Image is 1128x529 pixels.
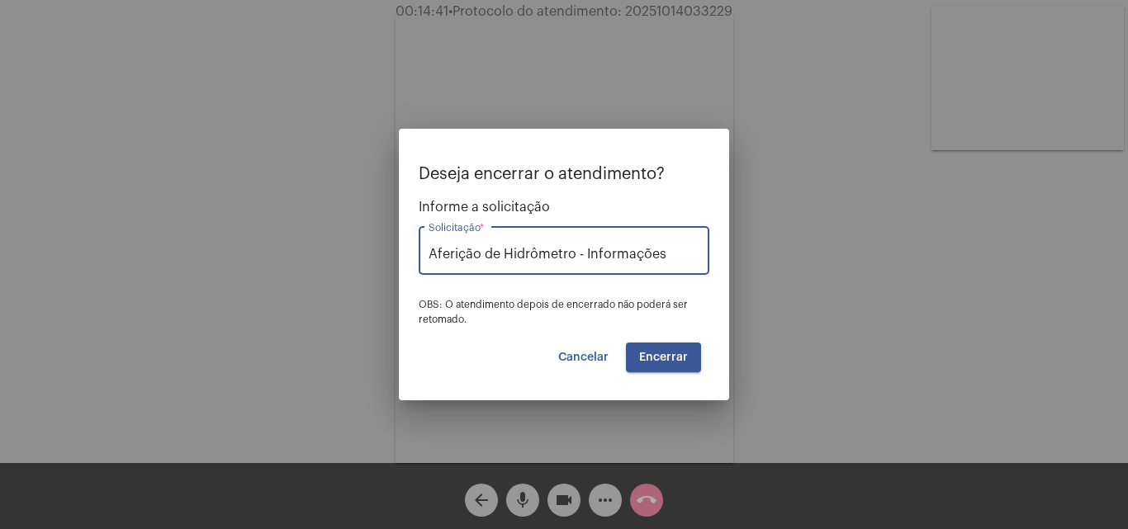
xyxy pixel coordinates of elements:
button: Encerrar [626,342,701,372]
span: Encerrar [639,352,688,363]
input: Buscar solicitação [429,247,699,262]
span: Cancelar [558,352,609,363]
p: Deseja encerrar o atendimento? [419,165,709,183]
span: Informe a solicitação [419,200,709,215]
span: OBS: O atendimento depois de encerrado não poderá ser retomado. [419,300,688,324]
button: Cancelar [545,342,622,372]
